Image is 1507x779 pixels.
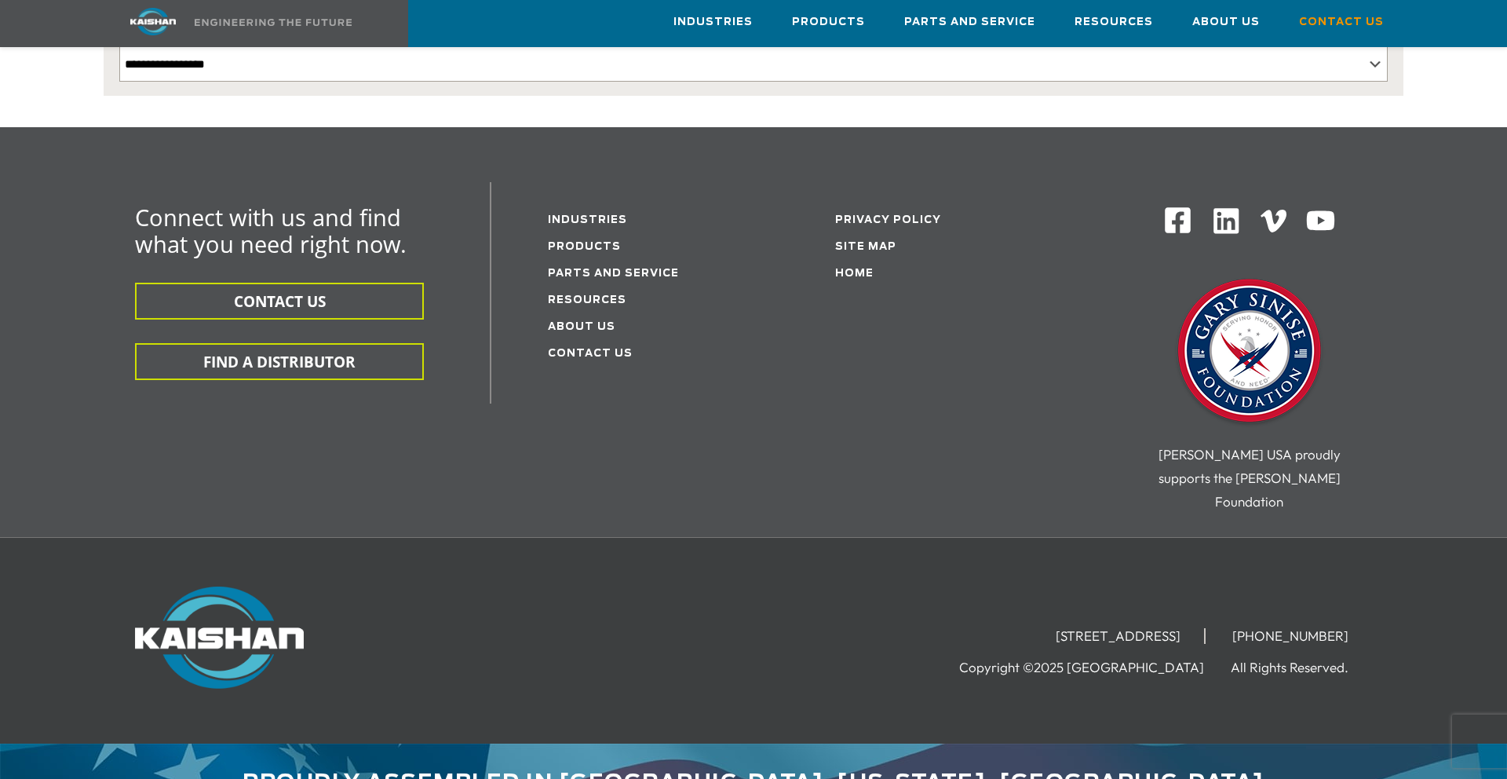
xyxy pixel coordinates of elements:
span: Industries [673,13,753,31]
a: Contact Us [548,349,633,359]
a: Industries [548,215,627,225]
span: Resources [1075,13,1153,31]
a: Products [792,1,865,43]
img: Engineering the future [195,19,352,26]
a: Resources [548,295,626,305]
a: Site Map [835,242,896,252]
span: [PERSON_NAME] USA proudly supports the [PERSON_NAME] Foundation [1159,446,1341,510]
a: Resources [1075,1,1153,43]
li: All Rights Reserved. [1231,660,1372,675]
img: Youtube [1305,206,1336,236]
li: [PHONE_NUMBER] [1209,628,1372,644]
span: About Us [1192,13,1260,31]
img: Facebook [1163,206,1192,235]
button: FIND A DISTRIBUTOR [135,343,424,380]
a: Home [835,269,874,279]
a: Products [548,242,621,252]
img: Linkedin [1211,206,1242,236]
li: Copyright ©2025 [GEOGRAPHIC_DATA] [959,660,1228,675]
a: About Us [1192,1,1260,43]
a: About Us [548,322,615,332]
a: Privacy Policy [835,215,941,225]
a: Parts and Service [904,1,1035,43]
img: Vimeo [1261,210,1287,232]
span: Contact Us [1299,13,1384,31]
button: CONTACT US [135,283,424,320]
a: Industries [673,1,753,43]
li: [STREET_ADDRESS] [1032,628,1206,644]
img: Gary Sinise Foundation [1171,274,1328,431]
a: Parts and service [548,269,679,279]
span: Products [792,13,865,31]
img: Kaishan [135,587,304,689]
a: Contact Us [1299,1,1384,43]
span: Parts and Service [904,13,1035,31]
span: Connect with us and find what you need right now. [135,202,407,259]
img: kaishan logo [94,8,212,35]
